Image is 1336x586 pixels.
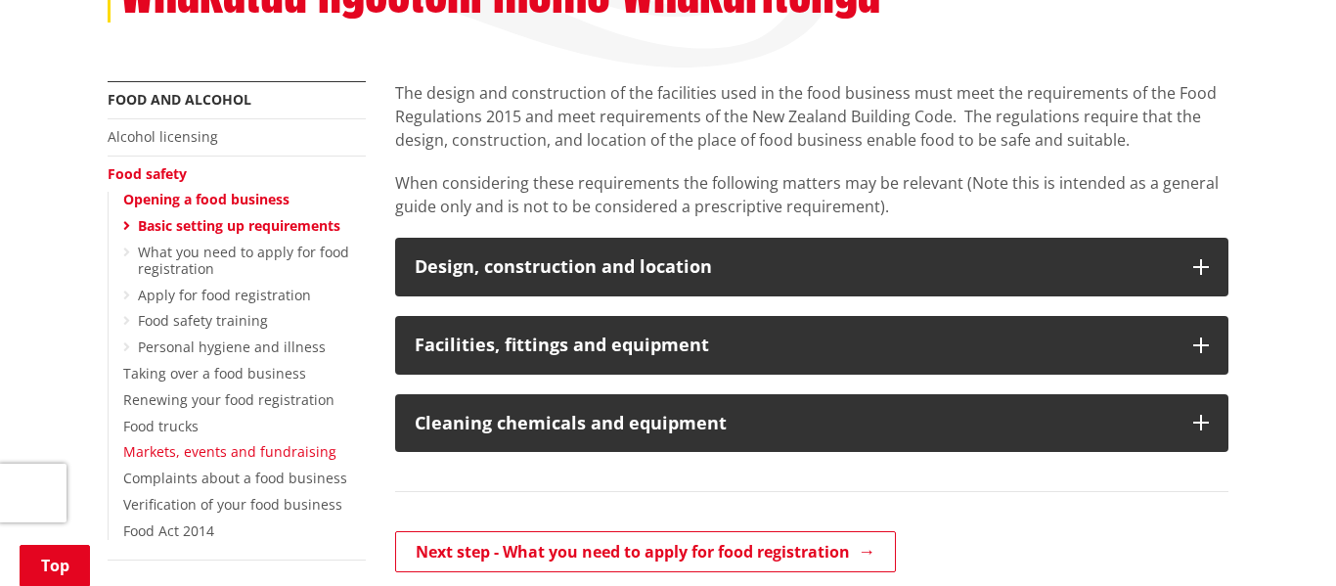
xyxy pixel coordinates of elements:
a: Next step - What you need to apply for food registration [395,531,896,572]
a: Renewing your food registration [123,390,334,409]
h3: Facilities, fittings and equipment [415,336,1174,355]
a: Complaints about a food business [123,469,347,487]
a: Basic setting up requirements [138,216,340,235]
a: Top [20,545,90,586]
a: Food and alcohol [108,90,251,109]
a: What you need to apply for food registration [138,243,349,278]
h3: Cleaning chemicals and equipment [415,414,1174,433]
a: Opening a food business [123,190,289,208]
a: Food Act 2014 [123,521,214,540]
a: Taking over a food business [123,364,306,383]
button: Design, construction and location [395,238,1228,296]
a: Verification of your food business [123,495,342,514]
a: Food trucks [123,417,199,435]
h3: Design, construction and location [415,257,1174,277]
p: When considering these requirements the following matters may be relevant (Note this is intended ... [395,171,1228,218]
a: Apply for food registration [138,286,311,304]
p: The design and construction of the facilities used in the food business must meet the requirement... [395,81,1228,152]
a: Alcohol licensing [108,127,218,146]
button: Facilities, fittings and equipment [395,316,1228,375]
a: Personal hygiene and illness [138,338,326,356]
button: Cleaning chemicals and equipment [395,394,1228,453]
a: Markets, events and fundraising [123,442,336,461]
a: Food safety training [138,311,268,330]
a: Food safety [108,164,187,183]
